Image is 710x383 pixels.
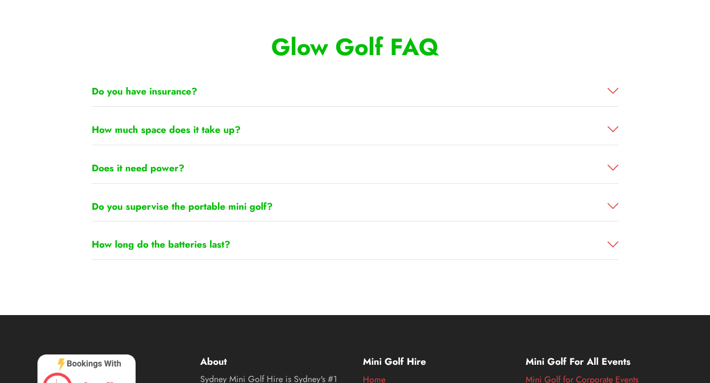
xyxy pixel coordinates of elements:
strong: Glow Golf FAQ [271,30,439,64]
strong: Does it need power? [92,161,184,175]
a: Do you supervise the portable mini golf? [92,199,618,214]
strong: Do you supervise the portable mini golf? [92,199,273,213]
a: Does it need power? [92,161,618,175]
strong: Mini Golf For All Events [526,354,631,368]
strong: Mini Golf Hire [363,354,426,368]
strong: How much space does it take up? [92,123,241,136]
strong: How long do the batteries last? [92,237,230,251]
strong: About [200,354,227,368]
strong: Do you have insurance? [92,84,197,98]
a: How long do the batteries last? [92,237,618,252]
a: How much space does it take up? [92,123,618,137]
a: Do you have insurance? [92,84,618,98]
